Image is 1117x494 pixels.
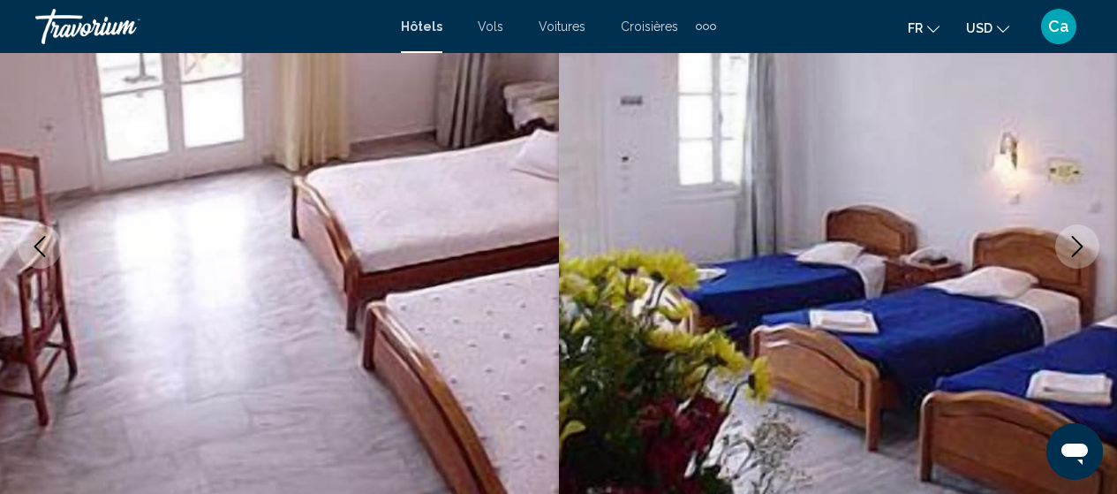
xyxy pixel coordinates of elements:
a: Voitures [539,19,585,34]
button: Next image [1055,224,1099,269]
button: User Menu [1036,8,1082,45]
a: Vols [478,19,503,34]
a: Travorium [35,9,383,44]
span: Ca [1048,18,1069,35]
a: Hôtels [401,19,442,34]
a: Croisières [621,19,678,34]
button: Extra navigation items [696,12,716,41]
span: USD [966,21,992,35]
button: Previous image [18,224,62,269]
span: fr [908,21,923,35]
button: Change language [908,15,940,41]
button: Change currency [966,15,1009,41]
iframe: Bouton de lancement de la fenêtre de messagerie [1046,423,1103,480]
